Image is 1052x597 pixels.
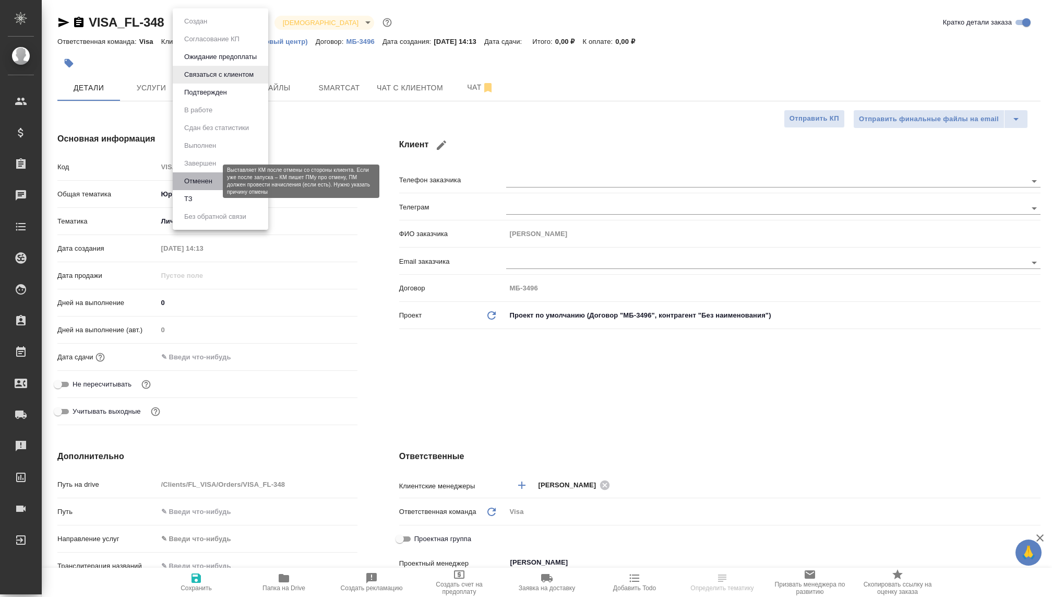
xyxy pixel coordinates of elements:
button: Связаться с клиентом [181,69,257,80]
button: Ожидание предоплаты [181,51,260,63]
button: В работе [181,104,216,116]
button: Подтвержден [181,87,230,98]
button: Завершен [181,158,219,169]
button: ТЗ [181,193,196,205]
button: Согласование КП [181,33,243,45]
button: Сдан без статистики [181,122,252,134]
button: Выполнен [181,140,219,151]
button: Создан [181,16,210,27]
button: Отменен [181,175,216,187]
button: Без обратной связи [181,211,249,223]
